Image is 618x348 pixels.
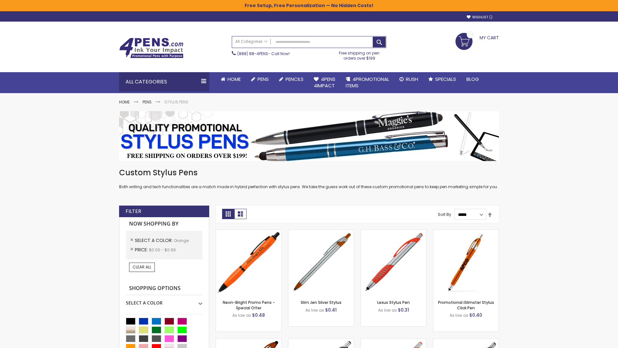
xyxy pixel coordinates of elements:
[222,209,234,219] strong: Grid
[450,313,468,318] span: As low as
[466,76,479,82] span: Blog
[288,229,354,235] a: Slim Jen Silver Stylus-Orange
[216,338,281,344] a: TouchWrite Query Stylus Pen-Orange
[119,168,499,190] div: Both writing and tech functionalities are a match made in hybrid perfection with stylus pens. We ...
[377,300,410,305] a: Lexus Stylus Pen
[126,282,202,295] strong: Shopping Options
[433,229,499,235] a: Promotional iSlimster Stylus Click Pen-Orange
[288,338,354,344] a: Boston Stylus Pen-Orange
[164,99,188,105] strong: Stylus Pens
[274,72,309,86] a: Pencils
[129,263,155,272] a: Clear All
[433,230,499,295] img: Promotional iSlimster Stylus Click Pen-Orange
[378,307,397,313] span: As low as
[232,36,271,47] a: All Categories
[119,72,209,92] div: All Categories
[286,76,304,82] span: Pencils
[438,212,451,217] label: Sort By
[119,99,130,105] a: Home
[361,338,426,344] a: Boston Silver Stylus Pen-Orange
[126,295,202,306] div: Select A Color
[309,72,341,93] a: 4Pens4impact
[301,300,342,305] a: Slim Jen Silver Stylus
[257,76,269,82] span: Pens
[325,307,337,313] span: $0.41
[252,312,265,318] span: $0.48
[341,72,394,93] a: 4PROMOTIONALITEMS
[126,208,141,215] strong: Filter
[228,76,241,82] span: Home
[216,230,281,295] img: Neon-Bright Promo Pens-Orange
[143,99,152,105] a: Pens
[332,48,387,61] div: Free shipping on pen orders over $199
[467,15,492,20] a: Wishlist
[135,237,174,244] span: Select A Color
[235,39,267,44] span: All Categories
[216,229,281,235] a: Neon-Bright Promo Pens-Orange
[461,72,484,86] a: Blog
[119,111,499,161] img: Stylus Pens
[119,38,183,58] img: 4Pens Custom Pens and Promotional Products
[314,76,335,89] span: 4Pens 4impact
[133,264,151,270] span: Clear All
[149,247,176,253] span: $0.00 - $0.99
[438,300,494,310] a: Promotional iSlimster Stylus Click Pen
[237,51,268,56] a: (888) 88-4PENS
[232,313,251,318] span: As low as
[433,338,499,344] a: Lexus Metallic Stylus Pen-Orange
[469,312,482,318] span: $0.40
[346,76,389,89] span: 4PROMOTIONAL ITEMS
[435,76,456,82] span: Specials
[398,307,409,313] span: $0.31
[246,72,274,86] a: Pens
[394,72,423,86] a: Rush
[288,230,354,295] img: Slim Jen Silver Stylus-Orange
[406,76,418,82] span: Rush
[223,300,275,310] a: Neon-Bright Promo Pens - Special Offer
[119,168,499,178] h1: Custom Stylus Pens
[305,307,324,313] span: As low as
[174,238,189,243] span: Orange
[423,72,461,86] a: Specials
[361,230,426,295] img: Lexus Stylus Pen-Orange
[237,51,290,56] span: - Call Now!
[216,72,246,86] a: Home
[126,217,202,231] strong: Now Shopping by
[361,229,426,235] a: Lexus Stylus Pen-Orange
[135,247,149,253] span: Price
